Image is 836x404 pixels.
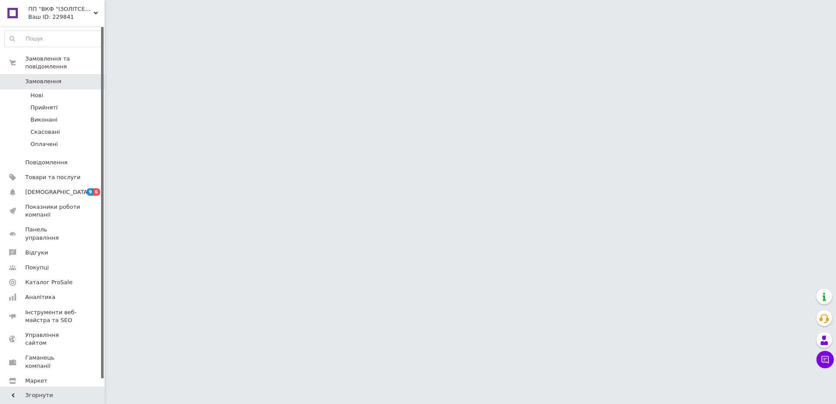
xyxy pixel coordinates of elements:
span: Замовлення [25,78,61,85]
span: 6 [93,188,100,196]
span: Гаманець компанії [25,354,81,370]
span: 9 [87,188,94,196]
span: [DEMOGRAPHIC_DATA] [25,188,90,196]
div: Ваш ID: 229841 [28,13,104,21]
span: Відгуки [25,249,48,257]
span: Нові [30,92,43,99]
span: Маркет [25,377,47,385]
span: Управління сайтом [25,331,81,347]
span: Каталог ProSale [25,278,72,286]
span: Замовлення та повідомлення [25,55,104,71]
span: Оплачені [30,140,58,148]
span: Показники роботи компанії [25,203,81,219]
span: Повідомлення [25,159,67,166]
span: Скасовані [30,128,60,136]
span: Інструменти веб-майстра та SEO [25,309,81,324]
span: Аналітика [25,293,55,301]
button: Чат з покупцем [816,351,834,368]
span: Виконані [30,116,57,124]
span: Прийняті [30,104,57,112]
span: Покупці [25,264,49,272]
span: Товари та послуги [25,173,81,181]
span: ПП "ВКФ "ІЗОЛІТСЕРВІС" (ЄДРПОУ 31202038) [28,5,94,13]
span: Панель управління [25,226,81,241]
input: Пошук [5,31,107,47]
